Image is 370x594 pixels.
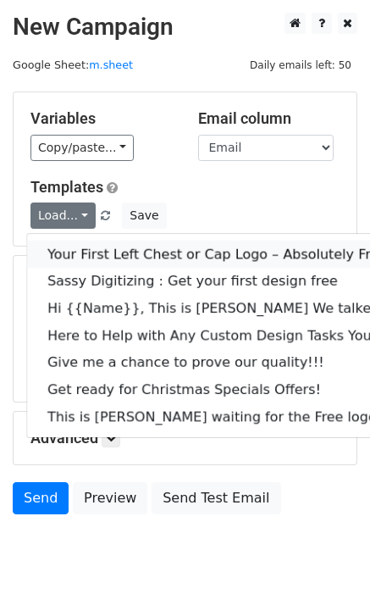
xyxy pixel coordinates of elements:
[13,13,357,42] h2: New Campaign
[30,429,340,447] h5: Advanced
[30,203,96,229] a: Load...
[30,109,173,128] h5: Variables
[30,135,134,161] a: Copy/paste...
[13,482,69,514] a: Send
[73,482,147,514] a: Preview
[244,58,357,71] a: Daily emails left: 50
[89,58,133,71] a: m.sheet
[198,109,340,128] h5: Email column
[152,482,280,514] a: Send Test Email
[244,56,357,75] span: Daily emails left: 50
[122,203,166,229] button: Save
[13,58,133,71] small: Google Sheet:
[30,178,103,196] a: Templates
